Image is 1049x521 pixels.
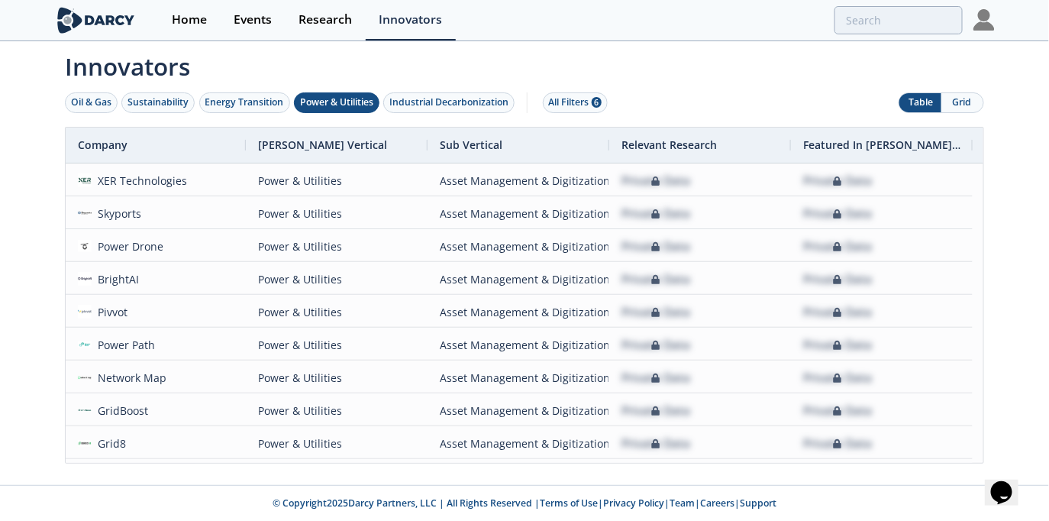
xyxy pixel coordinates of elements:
div: Sustainability [127,95,189,109]
div: Private Data [621,230,690,263]
img: 4281765b-f562-4939-bcff-35e0f094f22f [78,436,92,450]
div: Private Data [803,230,872,263]
button: Grid [941,93,983,112]
div: GridStrong [92,460,154,493]
img: cfe8f51c-8fb8-4365-8b4b-598d94a5709c [78,206,92,220]
div: Private Data [803,361,872,394]
div: GridBoost [92,394,149,427]
span: Sub Vertical [440,138,502,152]
span: Company [78,138,127,152]
button: Power & Utilities [294,92,379,113]
div: Power & Utilities [258,361,415,394]
div: Power & Utilities [258,427,415,460]
div: Private Data [803,263,872,296]
input: Advanced Search [834,6,963,34]
div: Events [234,14,272,26]
p: © Copyright 2025 Darcy Partners, LLC | All Rights Reserved | | | | | [57,497,992,510]
div: XER Technologies [92,164,188,197]
div: Grid8 [92,427,127,460]
div: Power & Utilities [258,460,415,493]
div: Power & Utilities [258,164,415,197]
a: Support [740,497,776,510]
div: All Filters [549,95,602,109]
div: Skyports [92,197,142,230]
div: Private Data [803,164,872,197]
div: Private Data [621,394,690,427]
div: Private Data [803,328,872,361]
img: 1679537232616-300382644_511671690763995_7549192408171439239_n.jpg [78,239,92,253]
div: Power & Utilities [300,95,373,109]
img: 2b7f2605-84af-4290-ac96-8f60b819c14a [78,371,92,384]
div: Asset Management & Digitization [440,361,597,394]
iframe: chat widget [985,460,1034,506]
div: Private Data [621,361,690,394]
div: Asset Management & Digitization [440,460,597,493]
button: Industrial Decarbonization [383,92,515,113]
div: Pivvot [92,296,128,328]
span: Featured In [PERSON_NAME] Live [803,138,960,152]
div: Power Drone [92,230,164,263]
button: Oil & Gas [65,92,118,113]
span: Relevant Research [621,138,717,152]
div: Private Data [621,296,690,328]
img: 0054fc30-99e8-4f88-8fdb-626cd2d63925 [78,305,92,319]
div: Private Data [803,394,872,427]
div: Asset Management & Digitization [440,197,597,230]
div: Oil & Gas [71,95,111,109]
img: f378e986-716a-4a66-8f01-114ad6cbb3ee [78,403,92,417]
button: All Filters 6 [543,92,608,113]
img: logo-wide.svg [54,7,137,34]
a: Careers [700,497,734,510]
span: [PERSON_NAME] Vertical [258,138,387,152]
div: Private Data [803,460,872,493]
a: Terms of Use [540,497,598,510]
div: Asset Management & Digitization [440,328,597,361]
div: Asset Management & Digitization [440,230,597,263]
div: Private Data [803,296,872,328]
img: d3498fd9-93af-4144-8b59-85a5bbbeef50 [78,338,92,351]
a: Team [670,497,695,510]
div: Innovators [379,14,442,26]
div: Private Data [621,427,690,460]
img: 760086a4-7481-4baf-897b-28be6fd4d577 [78,272,92,286]
div: Energy Transition [205,95,284,109]
div: Private Data [803,427,872,460]
div: Power Path [92,328,156,361]
div: Research [299,14,352,26]
div: Industrial Decarbonization [389,95,508,109]
div: Power & Utilities [258,296,415,328]
div: Private Data [621,328,690,361]
div: Private Data [621,460,690,493]
div: Power & Utilities [258,263,415,296]
div: Power & Utilities [258,197,415,230]
div: Asset Management & Digitization [440,296,597,328]
button: Sustainability [121,92,195,113]
div: BrightAI [92,263,140,296]
img: 0c23ba8c-7345-4753-aae9-77f289e2b931 [78,173,92,187]
button: Table [899,93,941,112]
span: 6 [592,97,602,108]
div: Private Data [621,197,690,230]
div: Private Data [803,197,872,230]
div: Network Map [92,361,167,394]
div: Private Data [621,263,690,296]
div: Power & Utilities [258,230,415,263]
div: Asset Management & Digitization [440,394,597,427]
div: Asset Management & Digitization [440,164,597,197]
img: Profile [973,9,995,31]
button: Energy Transition [199,92,290,113]
a: Privacy Policy [603,497,664,510]
div: Asset Management & Digitization [440,263,597,296]
div: Home [172,14,207,26]
div: Power & Utilities [258,328,415,361]
div: Asset Management & Digitization [440,427,597,460]
div: Power & Utilities [258,394,415,427]
span: Innovators [54,43,995,84]
div: Private Data [621,164,690,197]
